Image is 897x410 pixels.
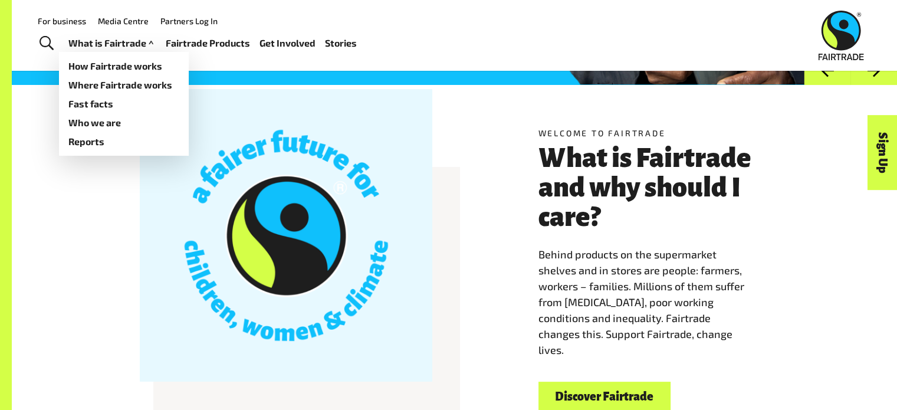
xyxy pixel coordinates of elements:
[538,248,744,356] span: Behind products on the supermarket shelves and in stores are people: farmers, workers – families....
[38,16,86,26] a: For business
[59,94,189,113] a: Fast facts
[59,113,189,132] a: Who we are
[59,132,189,151] a: Reports
[819,11,864,60] img: Fairtrade Australia New Zealand logo
[166,35,250,52] a: Fairtrade Products
[259,35,316,52] a: Get Involved
[32,29,61,58] a: Toggle Search
[160,16,218,26] a: Partners Log In
[325,35,357,52] a: Stories
[98,16,149,26] a: Media Centre
[538,143,770,232] h3: What is Fairtrade and why should I care?
[59,76,189,94] a: Where Fairtrade works
[59,57,189,76] a: How Fairtrade works
[538,127,770,139] h5: Welcome to Fairtrade
[68,35,156,52] a: What is Fairtrade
